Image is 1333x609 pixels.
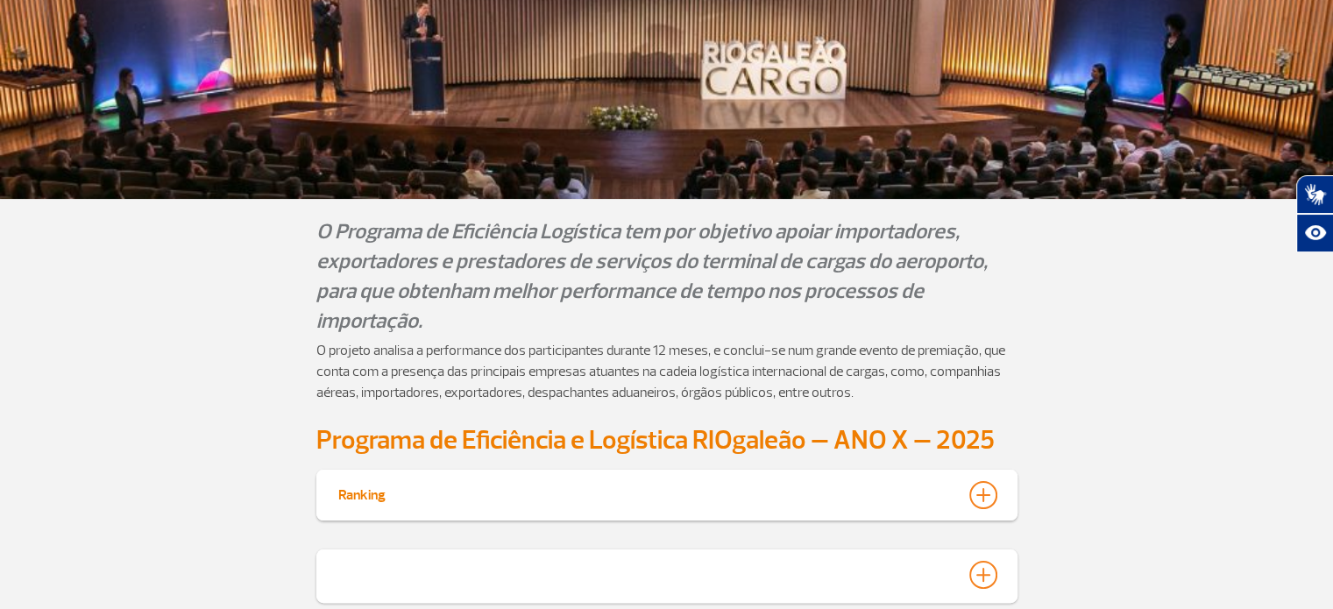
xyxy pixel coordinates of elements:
[338,481,386,504] div: Ranking
[1296,175,1333,214] button: Abrir tradutor de língua de sinais.
[1296,175,1333,252] div: Plugin de acessibilidade da Hand Talk.
[316,424,1017,457] h2: Programa de Eficiência e Logística RIOgaleão – ANO X – 2025
[1296,214,1333,252] button: Abrir recursos assistivos.
[337,480,996,510] button: Ranking
[316,216,1017,336] p: O Programa de Eficiência Logística tem por objetivo apoiar importadores, exportadores e prestador...
[316,340,1017,403] p: O projeto analisa a performance dos participantes durante 12 meses, e conclui-se num grande event...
